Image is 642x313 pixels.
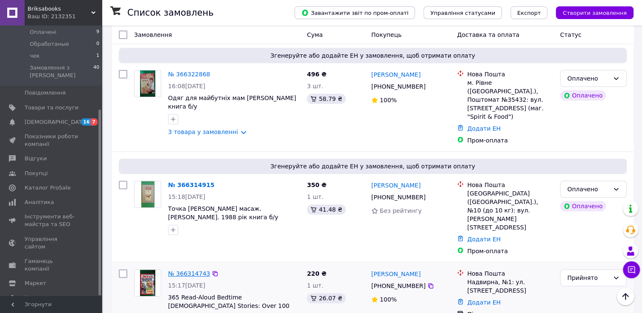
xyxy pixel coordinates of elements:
[380,97,397,103] span: 100%
[556,6,634,19] button: Створити замовлення
[25,133,78,148] span: Показники роботи компанії
[547,9,634,16] a: Створити замовлення
[91,118,98,126] span: 7
[563,10,627,16] span: Створити замовлення
[168,129,238,135] a: 3 товара у замовленні
[30,28,56,36] span: Оплачені
[168,282,205,289] span: 15:17[DATE]
[168,193,205,200] span: 15:18[DATE]
[307,71,326,78] span: 496 ₴
[307,270,326,277] span: 220 ₴
[168,205,278,221] a: Точка [PERSON_NAME] масаж. [PERSON_NAME]. 1988 рік книга б/у
[140,270,155,296] img: Фото товару
[134,31,172,38] span: Замовлення
[371,181,421,190] a: [PERSON_NAME]
[371,83,426,90] span: [PHONE_NUMBER]
[168,71,210,78] a: № 366322868
[307,193,323,200] span: 1 шт.
[25,279,46,287] span: Маркет
[294,6,415,19] button: Завантажити звіт по пром-оплаті
[371,194,426,201] span: [PHONE_NUMBER]
[25,170,48,177] span: Покупці
[467,236,501,243] a: Додати ЕН
[30,52,40,60] span: чек
[25,198,54,206] span: Аналітика
[307,293,345,303] div: 26.07 ₴
[467,136,553,145] div: Пром-оплата
[467,247,553,255] div: Пром-оплата
[560,31,582,38] span: Статус
[122,162,623,170] span: Згенеруйте або додайте ЕН у замовлення, щоб отримати оплату
[517,10,541,16] span: Експорт
[30,64,93,79] span: Замовлення з [PERSON_NAME]
[467,70,553,78] div: Нова Пошта
[371,270,421,278] a: [PERSON_NAME]
[423,6,502,19] button: Управління статусами
[25,257,78,273] span: Гаманець компанії
[467,269,553,278] div: Нова Пошта
[307,282,323,289] span: 1 шт.
[168,270,210,277] a: № 366314743
[371,282,426,289] span: [PHONE_NUMBER]
[96,52,99,60] span: 1
[141,181,154,207] img: Фото товару
[96,40,99,48] span: 0
[467,125,501,132] a: Додати ЕН
[380,207,422,214] span: Без рейтингу
[467,181,553,189] div: Нова Пошта
[510,6,548,19] button: Експорт
[28,13,102,20] div: Ваш ID: 2132351
[430,10,495,16] span: Управління статусами
[25,155,47,162] span: Відгуки
[567,273,609,282] div: Прийнято
[25,89,66,97] span: Повідомлення
[140,70,155,97] img: Фото товару
[617,288,634,305] button: Наверх
[134,70,161,97] a: Фото товару
[307,204,345,215] div: 41.48 ₴
[93,64,99,79] span: 40
[301,9,408,17] span: Завантажити звіт по пром-оплаті
[371,31,401,38] span: Покупець
[81,118,91,126] span: 16
[560,201,606,211] div: Оплачено
[134,181,161,208] a: Фото товару
[560,90,606,101] div: Оплачено
[567,74,609,83] div: Оплачено
[25,213,78,228] span: Інструменти веб-майстра та SEO
[122,51,623,60] span: Згенеруйте або додайте ЕН у замовлення, щоб отримати оплату
[25,104,78,112] span: Товари та послуги
[134,269,161,296] a: Фото товару
[168,83,205,89] span: 16:08[DATE]
[96,28,99,36] span: 9
[467,78,553,121] div: м. Рівне ([GEOGRAPHIC_DATA].), Поштомат №35432: вул. [STREET_ADDRESS] (маг. "Spirit & Food")
[457,31,519,38] span: Доставка та оплата
[467,299,501,306] a: Додати ЕН
[168,182,214,188] a: № 366314915
[25,235,78,251] span: Управління сайтом
[25,118,87,126] span: [DEMOGRAPHIC_DATA]
[371,70,421,79] a: [PERSON_NAME]
[307,94,345,104] div: 58.79 ₴
[467,278,553,295] div: Надвирна, №1: ул. [STREET_ADDRESS]
[127,8,213,18] h1: Список замовлень
[307,31,322,38] span: Cума
[307,182,326,188] span: 350 ₴
[567,184,609,194] div: Оплачено
[467,189,553,232] div: [GEOGRAPHIC_DATA] ([GEOGRAPHIC_DATA].), №10 (до 10 кг): вул. [PERSON_NAME][STREET_ADDRESS]
[623,261,640,278] button: Чат з покупцем
[30,40,69,48] span: Обработаные
[25,294,68,302] span: Налаштування
[168,95,296,110] a: Одяг для майбутніх мам [PERSON_NAME] книга б/у
[380,296,397,303] span: 100%
[28,5,91,13] span: Briksabooks
[25,184,70,192] span: Каталог ProSale
[307,83,323,89] span: 3 шт.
